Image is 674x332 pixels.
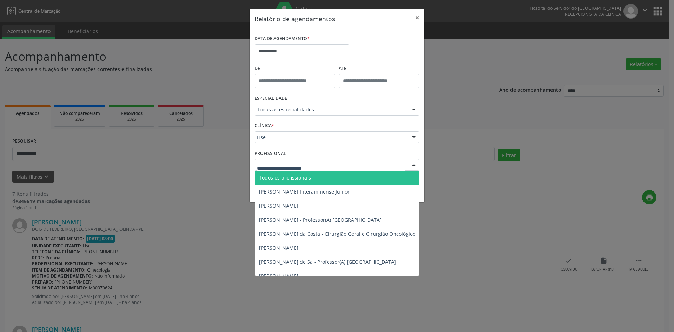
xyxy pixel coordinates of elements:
span: [PERSON_NAME] - Professor(A) [GEOGRAPHIC_DATA] [259,216,382,223]
span: Todos os profissionais [259,174,311,181]
span: [PERSON_NAME] da Costa - Cirurgião Geral e Cirurgião Oncológico [259,230,415,237]
span: [PERSON_NAME] [259,273,298,279]
label: ATÉ [339,63,419,74]
label: De [255,63,335,74]
span: [PERSON_NAME] de Sa - Professor(A) [GEOGRAPHIC_DATA] [259,259,396,265]
span: [PERSON_NAME] [259,202,298,209]
label: ESPECIALIDADE [255,93,287,104]
label: DATA DE AGENDAMENTO [255,33,310,44]
span: Todas as especialidades [257,106,405,113]
span: [PERSON_NAME] Interaminense Junior [259,188,350,195]
span: [PERSON_NAME] [259,245,298,251]
span: Hse [257,134,405,141]
button: Close [410,9,424,26]
h5: Relatório de agendamentos [255,14,335,23]
label: PROFISSIONAL [255,148,286,159]
label: CLÍNICA [255,121,274,131]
